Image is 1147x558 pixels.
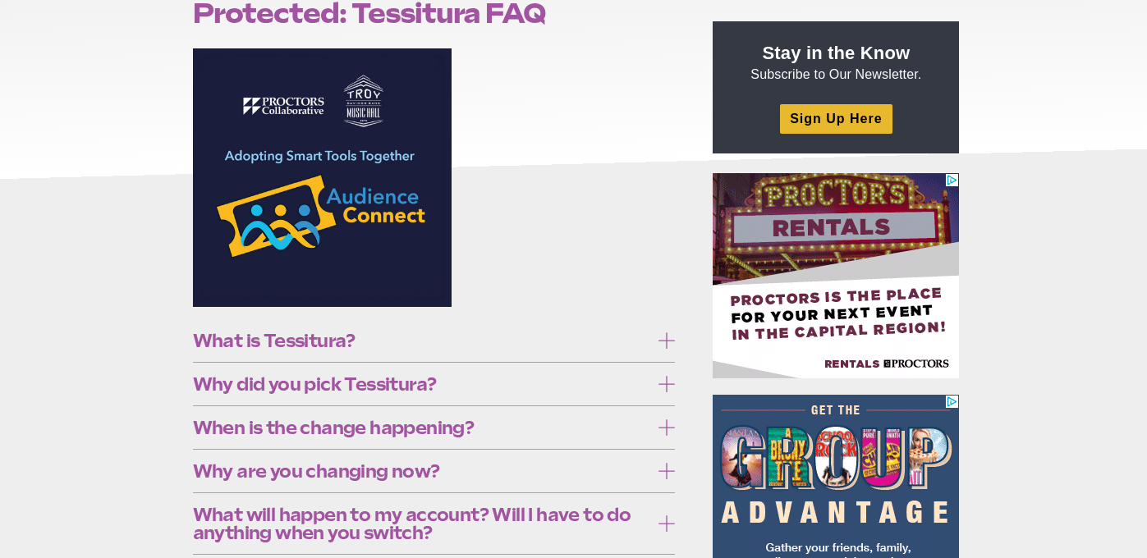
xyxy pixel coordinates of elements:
span: What will happen to my account? Will I have to do anything when you switch? [193,505,650,542]
p: Subscribe to Our Newsletter. [732,41,939,84]
span: Why did you pick Tessitura? [193,375,650,393]
a: Sign Up Here [780,104,892,133]
iframe: Advertisement [713,173,959,378]
span: When is the change happening? [193,418,650,437]
span: Why are you changing now? [193,462,650,480]
strong: Stay in the Know [763,43,911,63]
span: What is Tessitura? [193,332,650,350]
